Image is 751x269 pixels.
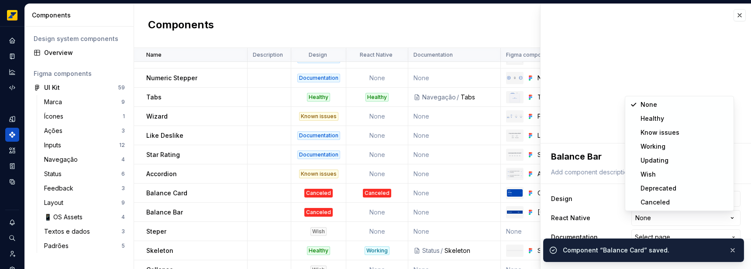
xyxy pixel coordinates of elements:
[641,170,656,178] span: Wish
[641,129,679,136] span: Know issues
[641,184,676,192] span: Deprecated
[641,143,665,150] span: Working
[641,115,664,122] span: Healthy
[641,157,668,164] span: Updating
[563,246,722,255] div: Component “Balance Card” saved.
[641,101,657,108] span: None
[641,198,670,206] span: Canceled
